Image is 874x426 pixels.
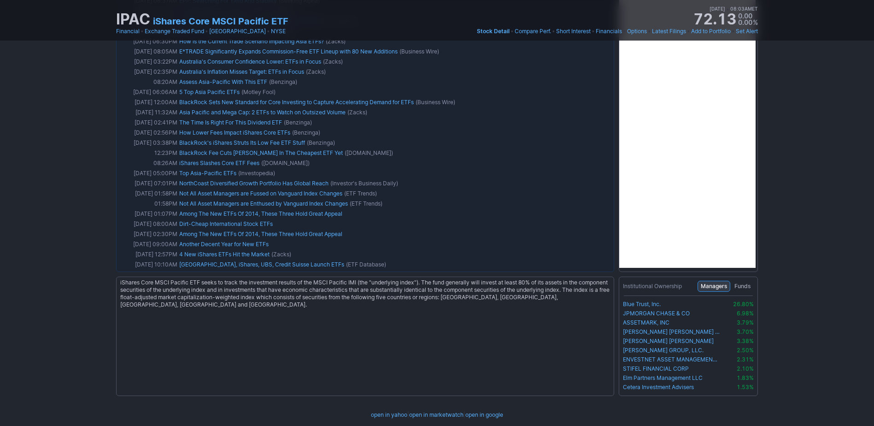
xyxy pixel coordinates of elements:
span: (Motley Fool) [241,88,276,97]
a: 5 Top Asia Pacific ETFs [179,89,240,95]
span: • [592,27,595,36]
td: 08:26AM [118,158,178,168]
a: [GEOGRAPHIC_DATA] [209,27,266,36]
td: [DATE] 03:38PM [118,138,178,148]
a: Exchange Traded Fund [145,27,204,36]
span: • [205,27,208,36]
a: Australia's Consumer Confidence Lower: ETFs in Focus [179,58,321,65]
td: [DATE] 03:22PM [118,57,178,67]
td: [DATE] 08:00AM [118,219,178,229]
a: JPMORGAN CHASE & CO [623,310,721,317]
span: (Investopedia) [238,169,275,178]
td: [DATE] 02:41PM [118,118,178,128]
a: open in marketwatch [409,410,463,420]
a: Compare Perf. [515,27,551,36]
span: 1.53% [737,384,754,390]
span: • [267,27,270,36]
span: 2.10% [737,365,754,372]
span: ([DOMAIN_NAME]) [261,159,310,168]
span: Latest Filings [652,28,686,35]
td: [DATE] 11:32AM [118,107,178,118]
span: 26.80% [733,301,754,308]
td: [DATE] 08:05AM [118,47,178,57]
td: [DATE] 05:00PM [118,168,178,178]
span: • [732,27,735,36]
img: nic2x2.gif [116,396,432,401]
span: (Zacks) [271,250,291,259]
span: Managers [701,282,727,291]
span: 2.31% [737,356,754,363]
div: iShares Core MSCI Pacific ETF seeks to track the investment results of the MSCI Pacific IMI (the ... [116,277,614,396]
img: nic2x2.gif [116,272,432,277]
span: 0.00 [738,18,752,26]
a: BlackRock's iShares Struts Its Low Fee ETF Stuff [179,139,305,146]
span: 3.70% [737,328,754,335]
span: 1.83% [737,374,754,381]
span: [DATE] 08:03AM ET [710,5,758,13]
button: Managers [698,281,730,292]
span: 3.79% [737,319,754,326]
a: ASSETMARK, INC [623,319,721,326]
span: (Zacks) [306,67,326,77]
td: [DATE] 01:58PM [118,189,178,199]
a: 4 New iShares ETFs Hit the Market [179,251,270,258]
td: [DATE] 12:57PM [118,249,178,260]
a: How Lower Fees Impact iShares Core ETFs [179,129,290,136]
button: Funds [731,281,754,292]
a: Financials [596,27,622,36]
span: (Benzinga) [284,118,312,127]
a: Not All Asset Managers are Fussed on Vanguard Index Changes [179,190,342,197]
a: Australia's Inflation Misses Target: ETFs in Focus [179,68,304,75]
td: [DATE] 06:06AM [118,87,178,97]
a: iShares Slashes Core ETF Fees [179,160,259,166]
a: Cetera Investment Advisers [623,384,721,391]
a: Set Alert [736,27,758,36]
span: (Business Wire) [399,47,439,56]
a: Elm Partners Management LLC [623,374,721,382]
span: (Zacks) [347,108,367,117]
span: (Zacks) [326,37,346,46]
td: [DATE] 10:10AM [118,260,178,270]
a: Top Asia-Pacific ETFs [179,170,236,177]
a: Add to Portfolio [691,27,731,36]
td: [DATE] 12:00AM [118,97,178,107]
a: NorthCoast Diversified Growth Portfolio Has Global Reach [179,180,328,187]
span: (Investor's Business Daily) [330,179,398,188]
span: (ETF Trends) [344,189,377,198]
td: [DATE] 07:01PM [118,178,178,189]
a: Not All Asset Managers are Enthused by Vanguard Index Changes [179,200,348,207]
span: • [687,27,690,36]
span: • [552,27,555,36]
a: E*TRADE Significantly Expands Commission-Free ETF Lineup with 80 New Additions [179,48,398,55]
span: (Benzinga) [269,77,297,87]
a: Among The New ETFs Of 2014, These Three Hold Great Appeal [179,231,342,237]
a: [PERSON_NAME] [PERSON_NAME] [623,337,721,345]
h1: IPAC [116,12,150,27]
td: 01:58PM [118,199,178,209]
a: iShares Core MSCI Pacific ETF [153,15,288,28]
a: Blue Trust, Inc. [623,301,721,308]
td: 12:23PM [118,148,178,158]
a: Stock Detail [477,27,510,36]
td: | | [371,410,503,420]
a: [PERSON_NAME] GROUP, LLC. [623,347,721,354]
td: [DATE] 02:30PM [118,229,178,239]
a: How is the Current Trade Scenario Impacting Asia ETFs? [179,38,324,45]
a: Latest Filings [652,27,686,36]
a: Options [627,27,647,36]
td: 08:20AM [118,77,178,87]
a: open in yahoo [371,410,407,420]
a: Asia Pacific and Mega Cap: 2 ETFs to Watch on Outsized Volume [179,109,346,116]
span: Stock Detail [477,28,510,35]
a: STIFEL FINANCIAL CORP [623,365,721,373]
td: [DATE] 09:00AM [118,239,178,249]
a: NYSE [271,27,286,36]
span: 6.98% [737,310,754,317]
h4: Institutional Ownership [623,283,682,290]
span: 3.38% [737,337,754,344]
span: (Business Wire) [416,98,455,107]
strong: 72.13 [693,12,736,27]
a: ENVESTNET ASSET MANAGEMENT INC [623,356,721,363]
span: (Benzinga) [307,138,335,148]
